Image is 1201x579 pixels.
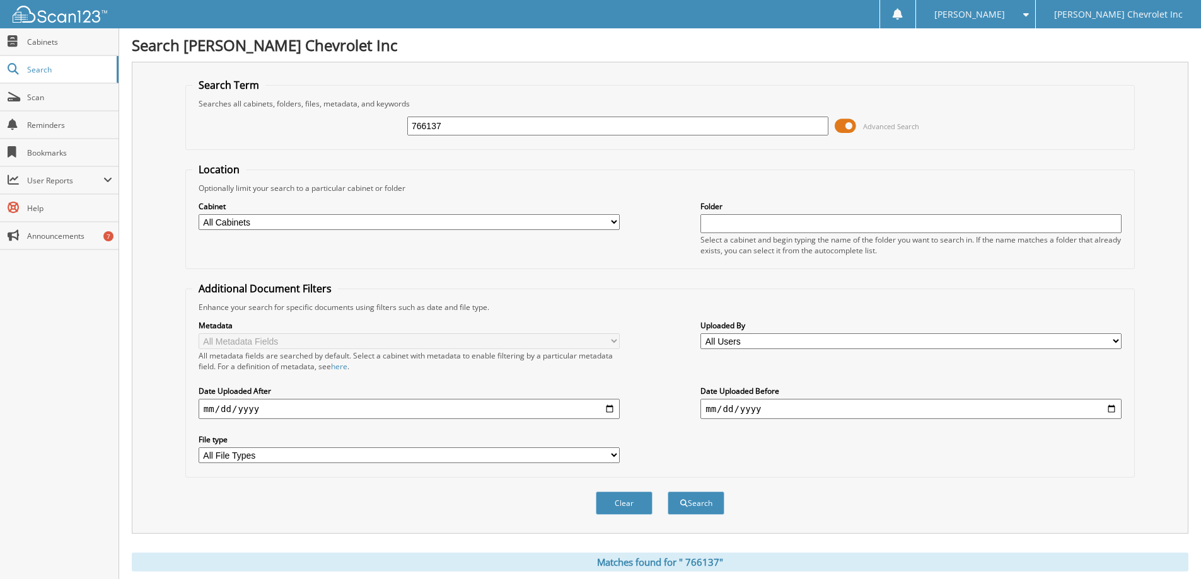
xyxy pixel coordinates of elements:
[700,320,1122,331] label: Uploaded By
[192,282,338,295] legend: Additional Document Filters
[192,98,1128,109] div: Searches all cabinets, folders, files, metadata, and keywords
[192,163,246,176] legend: Location
[192,302,1128,312] div: Enhance your search for specific documents using filters such as date and file type.
[199,399,620,419] input: start
[27,120,112,130] span: Reminders
[27,175,103,186] span: User Reports
[27,64,110,75] span: Search
[13,6,107,23] img: scan123-logo-white.svg
[199,434,620,445] label: File type
[27,203,112,214] span: Help
[700,234,1122,256] div: Select a cabinet and begin typing the name of the folder you want to search in. If the name match...
[668,491,724,515] button: Search
[199,320,620,331] label: Metadata
[27,92,112,103] span: Scan
[700,386,1122,396] label: Date Uploaded Before
[27,147,112,158] span: Bookmarks
[192,78,265,92] legend: Search Term
[199,201,620,212] label: Cabinet
[103,231,113,241] div: 7
[934,11,1005,18] span: [PERSON_NAME]
[27,37,112,47] span: Cabinets
[331,361,347,372] a: here
[596,491,653,515] button: Clear
[863,122,919,131] span: Advanced Search
[27,231,112,241] span: Announcements
[132,553,1188,571] div: Matches found for " 766137"
[199,350,620,372] div: All metadata fields are searched by default. Select a cabinet with metadata to enable filtering b...
[192,183,1128,193] div: Optionally limit your search to a particular cabinet or folder
[1054,11,1183,18] span: [PERSON_NAME] Chevrolet Inc
[700,201,1122,212] label: Folder
[132,35,1188,55] h1: Search [PERSON_NAME] Chevrolet Inc
[199,386,620,396] label: Date Uploaded After
[700,399,1122,419] input: end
